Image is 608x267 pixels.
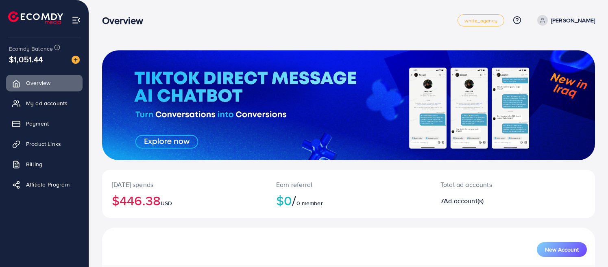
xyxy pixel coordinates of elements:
span: 0 member [296,199,323,207]
a: Billing [6,156,83,172]
button: New Account [537,242,587,257]
h2: $446.38 [112,193,257,208]
span: Overview [26,79,50,87]
span: $1,051.44 [9,53,43,65]
p: [PERSON_NAME] [551,15,595,25]
img: menu [72,15,81,25]
span: Billing [26,160,42,168]
span: Product Links [26,140,61,148]
span: Affiliate Program [26,180,70,189]
p: Earn referral [276,180,421,189]
img: image [72,56,80,64]
a: white_agency [458,14,504,26]
p: Total ad accounts [440,180,544,189]
h2: $0 [276,193,421,208]
a: Affiliate Program [6,176,83,193]
a: My ad accounts [6,95,83,111]
span: Ad account(s) [444,196,484,205]
img: logo [8,11,63,24]
a: Product Links [6,136,83,152]
a: [PERSON_NAME] [534,15,595,26]
span: / [292,191,296,210]
h2: 7 [440,197,544,205]
iframe: Chat [573,230,602,261]
h3: Overview [102,15,150,26]
span: white_agency [464,18,497,23]
span: Ecomdy Balance [9,45,53,53]
span: Payment [26,119,49,128]
a: Overview [6,75,83,91]
span: USD [161,199,172,207]
a: Payment [6,115,83,132]
span: New Account [545,247,579,252]
span: My ad accounts [26,99,68,107]
p: [DATE] spends [112,180,257,189]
